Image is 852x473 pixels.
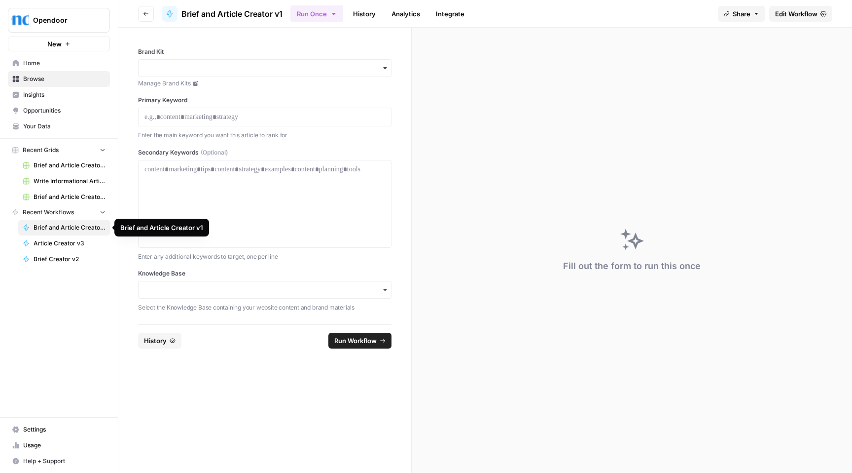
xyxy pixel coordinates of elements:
[34,177,106,186] span: Write Informational Article
[8,37,110,51] button: New
[18,220,110,236] a: Brief and Article Creator v1
[18,173,110,189] a: Write Informational Article
[138,96,391,105] label: Primary Keyword
[34,239,106,248] span: Article Creator v3
[18,158,110,173] a: Brief and Article Creator v1 Grid (3)
[334,336,377,346] span: Run Workflow
[8,8,110,33] button: Workspace: Opendoor
[138,269,391,278] label: Knowledge Base
[23,457,106,466] span: Help + Support
[563,259,701,273] div: Fill out the form to run this once
[23,441,106,450] span: Usage
[23,122,106,131] span: Your Data
[47,39,62,49] span: New
[18,189,110,205] a: Brief and Article Creator v1 Grid (2)
[23,106,106,115] span: Opportunities
[120,223,203,233] div: Brief and Article Creator v1
[23,425,106,434] span: Settings
[162,6,283,22] a: Brief and Article Creator v1
[8,437,110,453] a: Usage
[138,47,391,56] label: Brand Kit
[769,6,832,22] a: Edit Workflow
[718,6,765,22] button: Share
[328,333,391,349] button: Run Workflow
[138,333,181,349] button: History
[201,148,228,157] span: (Optional)
[18,236,110,251] a: Article Creator v3
[23,59,106,68] span: Home
[138,148,391,157] label: Secondary Keywords
[23,75,106,83] span: Browse
[290,5,343,22] button: Run Once
[23,146,59,155] span: Recent Grids
[138,252,391,262] p: Enter any additional keywords to target, one per line
[144,336,167,346] span: History
[347,6,382,22] a: History
[34,223,106,232] span: Brief and Article Creator v1
[8,118,110,134] a: Your Data
[34,255,106,264] span: Brief Creator v2
[34,193,106,201] span: Brief and Article Creator v1 Grid (2)
[8,422,110,437] a: Settings
[430,6,470,22] a: Integrate
[733,9,750,19] span: Share
[18,251,110,267] a: Brief Creator v2
[138,130,391,140] p: Enter the main keyword you want this article to rank for
[11,11,29,29] img: Opendoor Logo
[8,71,110,87] a: Browse
[33,15,93,25] span: Opendoor
[8,55,110,71] a: Home
[23,90,106,99] span: Insights
[138,303,391,313] p: Select the Knowledge Base containing your website content and brand materials
[34,161,106,170] span: Brief and Article Creator v1 Grid (3)
[8,103,110,118] a: Opportunities
[8,205,110,220] button: Recent Workflows
[8,453,110,469] button: Help + Support
[8,143,110,158] button: Recent Grids
[8,87,110,103] a: Insights
[23,208,74,217] span: Recent Workflows
[181,8,283,20] span: Brief and Article Creator v1
[386,6,426,22] a: Analytics
[775,9,817,19] span: Edit Workflow
[138,79,391,88] a: Manage Brand Kits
